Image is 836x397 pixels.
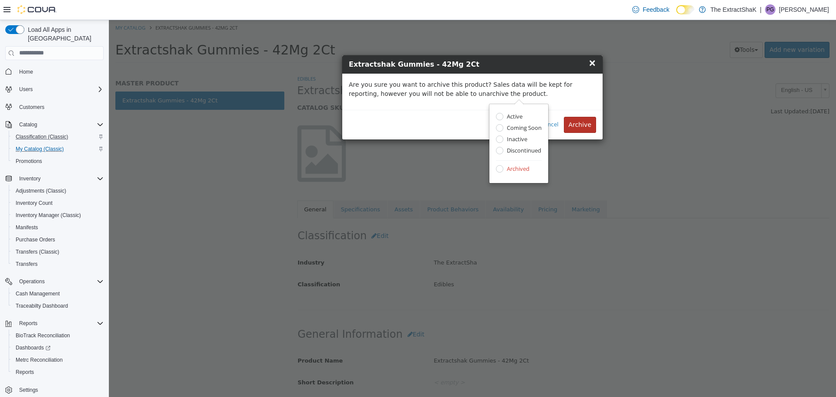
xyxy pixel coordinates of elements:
span: Reports [19,320,37,327]
span: Metrc Reconciliation [12,355,104,365]
button: My Catalog (Classic) [9,143,107,155]
a: Feedback [629,1,673,18]
button: Users [16,84,36,95]
button: Inventory [2,173,107,185]
a: Cash Management [12,288,63,299]
div: Payten Griggs [765,4,775,15]
img: Cova [17,5,57,14]
span: Adjustments (Classic) [12,186,104,196]
a: Customers [16,102,48,112]
button: Inventory Count [9,197,107,209]
span: Catalog [16,119,104,130]
span: Classification (Classic) [16,133,68,140]
a: Classification (Classic) [12,132,72,142]
label: Coming Soon [396,104,433,113]
a: Settings [16,385,41,395]
span: Catalog [19,121,37,128]
a: Metrc Reconciliation [12,355,66,365]
span: Dashboards [12,343,104,353]
a: Dashboards [9,342,107,354]
span: Operations [19,278,45,285]
button: Catalog [16,119,40,130]
label: Discontinued [396,127,432,136]
span: Manifests [16,224,38,231]
a: Transfers (Classic) [12,247,63,257]
a: Reports [12,367,37,377]
span: Reports [12,367,104,377]
button: Operations [2,275,107,288]
span: Cash Management [12,288,104,299]
span: BioTrack Reconciliation [16,332,70,339]
span: Customers [16,102,104,112]
button: Reports [2,317,107,329]
span: Transfers [12,259,104,269]
span: Load All Apps in [GEOGRAPHIC_DATA] [24,25,104,43]
button: Adjustments (Classic) [9,185,107,197]
span: Feedback [643,5,669,14]
span: Promotions [16,158,42,165]
a: Manifests [12,222,41,233]
span: Users [19,86,33,93]
span: My Catalog (Classic) [16,146,64,153]
label: Active [396,93,414,102]
button: Inventory [16,173,44,184]
button: Archive [455,97,487,113]
button: Transfers (Classic) [9,246,107,258]
a: Promotions [12,156,46,166]
button: Classification (Classic) [9,131,107,143]
button: Settings [2,383,107,396]
span: Transfers (Classic) [16,248,59,255]
button: Cash Management [9,288,107,300]
span: Inventory Manager (Classic) [12,210,104,221]
button: Catalog [2,119,107,131]
span: Reports [16,318,104,329]
span: Dashboards [16,344,51,351]
span: Reports [16,369,34,376]
button: Users [2,83,107,95]
span: Purchase Orders [12,234,104,245]
span: Operations [16,276,104,287]
p: [PERSON_NAME] [779,4,829,15]
button: Reports [9,366,107,378]
button: Traceabilty Dashboard [9,300,107,312]
span: Cash Management [16,290,60,297]
a: Dashboards [12,343,54,353]
span: × [479,37,487,48]
span: Customers [19,104,44,111]
button: Cancel [427,97,455,112]
span: Home [19,68,33,75]
span: Traceabilty Dashboard [12,301,104,311]
span: Settings [19,387,38,394]
button: Metrc Reconciliation [9,354,107,366]
span: Transfers (Classic) [12,247,104,257]
span: Inventory [16,173,104,184]
button: Home [2,65,107,78]
span: Classification (Classic) [12,132,104,142]
a: Transfers [12,259,41,269]
button: Operations [16,276,48,287]
a: My Catalog (Classic) [12,144,67,154]
span: Purchase Orders [16,236,55,243]
span: Settings [16,384,104,395]
span: Metrc Reconciliation [16,356,63,363]
span: My Catalog (Classic) [12,144,104,154]
a: Inventory Count [12,198,56,208]
a: Purchase Orders [12,234,59,245]
button: BioTrack Reconciliation [9,329,107,342]
span: Inventory Count [16,200,53,207]
span: Dark Mode [676,14,677,15]
span: Inventory Count [12,198,104,208]
a: Traceabilty Dashboard [12,301,71,311]
span: Traceabilty Dashboard [16,302,68,309]
span: Transfers [16,261,37,268]
h4: Extractshak Gummies - 42Mg 2Ct [240,39,487,50]
button: Purchase Orders [9,234,107,246]
a: Adjustments (Classic) [12,186,70,196]
label: Archived [396,145,421,154]
span: Inventory Manager (Classic) [16,212,81,219]
button: Reports [16,318,41,329]
span: Users [16,84,104,95]
input: Dark Mode [676,5,694,14]
span: Inventory [19,175,40,182]
button: Transfers [9,258,107,270]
